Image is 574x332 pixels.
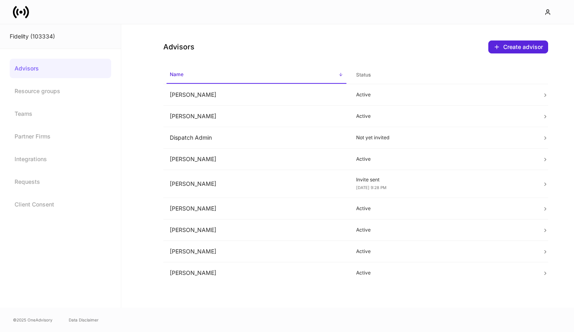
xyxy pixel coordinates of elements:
h6: Name [170,70,184,78]
p: Active [356,156,530,162]
span: © 2025 OneAdvisory [13,317,53,323]
p: Active [356,92,530,98]
p: Active [356,205,530,212]
td: [PERSON_NAME] [163,84,350,106]
div: Create advisor [494,44,543,50]
td: Dispatch Admin [163,127,350,149]
a: Resource groups [10,81,111,101]
td: [PERSON_NAME] [163,198,350,219]
a: Integrations [10,149,111,169]
p: Not yet invited [356,134,530,141]
h6: Status [356,71,371,79]
td: [PERSON_NAME] [163,262,350,284]
p: Active [356,227,530,233]
span: Status [353,67,533,83]
td: [PERSON_NAME] [163,149,350,170]
span: Name [167,66,346,84]
a: Client Consent [10,195,111,214]
td: [PERSON_NAME] [163,241,350,262]
span: [DATE] 9:28 PM [356,185,386,190]
td: [PERSON_NAME] [163,170,350,198]
a: Data Disclaimer [69,317,99,323]
button: Create advisor [488,40,548,53]
a: Advisors [10,59,111,78]
a: Requests [10,172,111,192]
td: [PERSON_NAME] [163,219,350,241]
p: Active [356,270,530,276]
p: Active [356,248,530,255]
h4: Advisors [163,42,194,52]
p: Active [356,113,530,119]
p: Invite sent [356,177,530,183]
td: [PERSON_NAME] [163,106,350,127]
div: Fidelity (103334) [10,32,111,40]
a: Partner Firms [10,127,111,146]
a: Teams [10,104,111,123]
